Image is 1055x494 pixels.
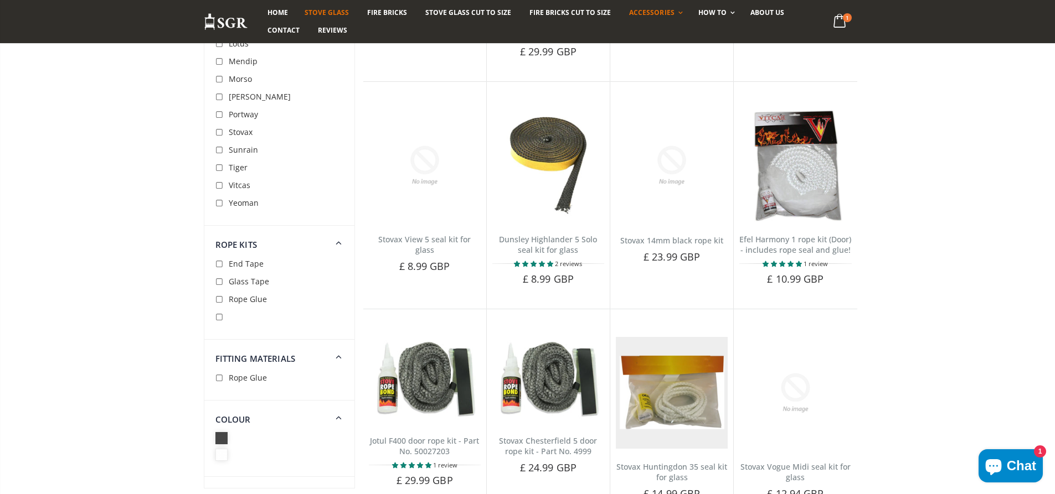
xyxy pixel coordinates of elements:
span: End Tape [229,258,264,269]
span: Rope Glue [229,294,267,304]
span: £ 8.99 GBP [523,272,574,285]
span: £ 24.99 GBP [520,461,577,474]
span: Accessories [629,8,674,17]
span: How To [698,8,727,17]
a: Stove Glass Cut To Size [417,4,519,22]
span: 1 [843,13,852,22]
span: 5.00 stars [763,259,804,268]
a: About us [742,4,792,22]
span: Rope Glue [229,372,267,383]
span: Morso [229,74,252,84]
span: [PERSON_NAME] [229,91,291,102]
a: Stove Glass [296,4,357,22]
span: Mendip [229,56,258,66]
a: Stovax View 5 seal kit for glass [378,234,471,255]
a: Stovax Huntingdon 35 seal kit for glass [616,461,727,482]
span: Stove Glass Cut To Size [425,8,511,17]
span: Home [267,8,288,17]
span: Vitcas [229,180,250,190]
a: Accessories [621,4,688,22]
img: Dunsley Highlander 5 Solo seal kit for glass [492,110,604,221]
img: Stovax Huntingdon 35 seal kit for glass [616,337,728,449]
img: Stove Glass Replacement [204,13,248,31]
a: Efel Harmony 1 rope kit (Door) - includes rope seal and glue! [739,234,851,255]
span: White [215,449,230,459]
a: Stovax Chesterfield 5 door rope kit - Part No. 4999 [499,435,597,456]
a: 1 [828,11,851,33]
a: How To [690,4,740,22]
span: Sunrain [229,144,258,155]
span: 1 review [804,259,828,268]
span: Colour [215,414,251,425]
span: Glass Tape [229,276,269,287]
a: Jotul F400 door rope kit - Part No. 50027203 [370,435,479,456]
a: Home [259,4,296,22]
span: Black [215,432,230,443]
span: 1 review [433,461,457,469]
span: Stovax [229,127,253,137]
span: 5.00 stars [392,461,433,469]
a: Stovax Vogue Midi seal kit for glass [740,461,851,482]
span: £ 8.99 GBP [399,259,450,273]
span: Reviews [318,25,347,35]
img: Stovax Brunel 1A door rope kit [492,337,604,423]
inbox-online-store-chat: Shopify online store chat [975,449,1046,485]
span: Fitting Materials [215,353,296,364]
span: Yeoman [229,197,259,208]
span: Fire Bricks [367,8,407,17]
img: Hunter Herald 8/14 (Old) Double Door rope kit (Doors) [739,110,851,221]
a: Stovax 14mm black rope kit [620,235,723,246]
a: Fire Bricks Cut To Size [521,4,619,22]
span: About us [750,8,784,17]
span: Lotus [229,38,249,49]
span: £ 10.99 GBP [767,272,824,285]
span: £ 29.99 GBP [520,45,577,58]
img: Jotul F400 door rope kit - Part No. 50027203 [369,337,481,423]
span: Stove Glass [305,8,349,17]
a: Fire Bricks [359,4,415,22]
span: Portway [229,109,258,119]
span: Tiger [229,162,248,173]
a: Contact [259,22,308,39]
span: £ 23.99 GBP [644,250,700,263]
span: Contact [267,25,300,35]
a: Dunsley Highlander 5 Solo seal kit for glass [499,234,597,255]
span: 2 reviews [555,259,582,268]
a: Reviews [310,22,356,39]
span: £ 29.99 GBP [397,474,453,487]
span: 5.00 stars [514,259,555,268]
span: Rope Kits [215,239,257,250]
span: Fire Bricks Cut To Size [529,8,611,17]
